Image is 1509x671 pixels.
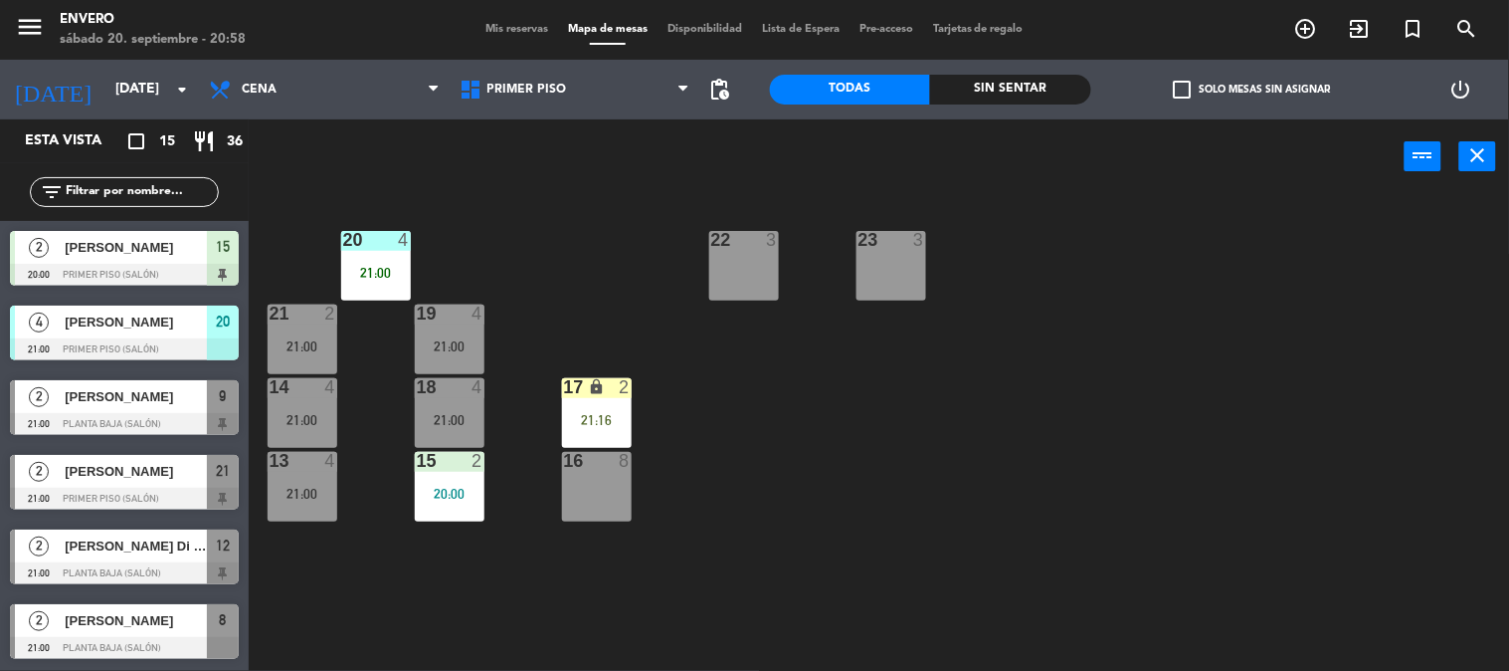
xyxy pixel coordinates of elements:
[930,75,1091,105] div: Sin sentar
[29,238,49,258] span: 2
[766,231,778,249] div: 3
[913,231,925,249] div: 3
[752,24,849,35] span: Lista de Espera
[270,305,271,323] div: 21
[1455,17,1479,41] i: search
[475,24,558,35] span: Mis reservas
[417,452,418,470] div: 15
[415,413,484,427] div: 21:00
[10,129,143,153] div: Esta vista
[65,610,207,631] span: [PERSON_NAME]
[858,231,859,249] div: 23
[1348,17,1372,41] i: exit_to_app
[60,10,246,30] div: Envero
[1402,17,1425,41] i: turned_in_not
[398,231,410,249] div: 4
[558,24,658,35] span: Mapa de mesas
[242,83,277,97] span: Cena
[216,459,230,483] span: 21
[1449,78,1473,102] i: power_settings_new
[472,452,483,470] div: 2
[270,452,271,470] div: 13
[708,78,732,102] span: pending_actions
[65,237,207,258] span: [PERSON_NAME]
[487,83,567,97] span: Primer Piso
[1405,141,1441,171] button: power_input
[324,452,336,470] div: 4
[60,30,246,50] div: sábado 20. septiembre - 20:58
[159,130,175,153] span: 15
[268,339,337,353] div: 21:00
[216,310,230,334] span: 20
[65,386,207,407] span: [PERSON_NAME]
[923,24,1034,35] span: Tarjetas de regalo
[415,339,484,353] div: 21:00
[270,378,271,396] div: 14
[1173,81,1191,99] span: check_box_outline_blank
[324,305,336,323] div: 2
[770,75,931,105] div: Todas
[343,231,344,249] div: 20
[562,413,632,427] div: 21:16
[29,313,49,333] span: 4
[472,378,483,396] div: 4
[417,305,418,323] div: 19
[220,384,227,408] span: 9
[417,378,418,396] div: 18
[1466,143,1490,167] i: close
[1173,81,1330,99] label: Solo mesas sin asignar
[64,181,218,203] input: Filtrar por nombre...
[588,378,605,395] i: lock
[170,78,194,102] i: arrow_drop_down
[192,129,216,153] i: restaurant
[220,608,227,632] span: 8
[415,487,484,501] div: 20:00
[40,180,64,204] i: filter_list
[29,387,49,407] span: 2
[341,266,411,280] div: 21:00
[216,534,230,558] span: 12
[29,611,49,631] span: 2
[15,12,45,42] i: menu
[65,536,207,557] span: [PERSON_NAME] Di [PERSON_NAME]
[619,378,631,396] div: 2
[658,24,752,35] span: Disponibilidad
[472,305,483,323] div: 4
[1412,143,1435,167] i: power_input
[849,24,923,35] span: Pre-acceso
[268,413,337,427] div: 21:00
[711,231,712,249] div: 22
[29,537,49,557] span: 2
[216,235,230,259] span: 15
[124,129,148,153] i: crop_square
[268,487,337,501] div: 21:00
[65,312,207,333] span: [PERSON_NAME]
[29,462,49,482] span: 2
[324,378,336,396] div: 4
[1294,17,1318,41] i: add_circle_outline
[564,378,565,396] div: 17
[15,12,45,49] button: menu
[227,130,243,153] span: 36
[619,452,631,470] div: 8
[564,452,565,470] div: 16
[65,461,207,482] span: [PERSON_NAME]
[1459,141,1496,171] button: close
